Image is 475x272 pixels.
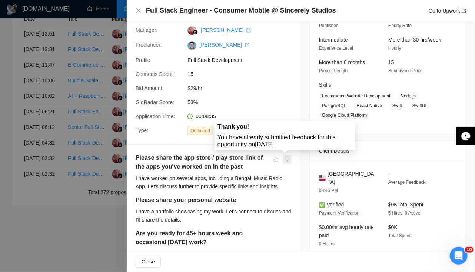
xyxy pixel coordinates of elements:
[353,102,385,110] span: React Native
[136,71,174,77] span: Connects Spent:
[193,30,198,35] img: gigradar-bm.png
[187,70,299,78] span: 15
[187,98,299,106] span: 53%
[409,102,429,110] span: SwiftUI
[146,6,336,15] h4: Full Stack Engineer - Consumer Mobile @ Sincerely Studios
[217,134,352,148] div: You have already submitted feedback for this opportunity on [DATE]
[389,102,405,110] span: Swift
[136,7,142,13] span: close
[142,258,155,266] span: Close
[319,59,365,65] span: More than 6 months
[388,202,423,208] span: $0K Total Spent
[319,224,374,238] span: $0.00/hr avg hourly rate paid
[388,46,401,51] span: Hourly
[428,8,466,14] a: Go to Upworkexport
[319,111,370,119] span: Google Cloud Platform
[388,37,441,43] span: More than 30 hrs/week
[465,247,474,253] span: 10
[319,23,339,28] span: Published
[328,170,376,186] span: [GEOGRAPHIC_DATA]
[136,256,161,268] button: Close
[388,59,394,65] span: 15
[398,92,419,100] span: Node.js
[136,57,152,63] span: Profile:
[388,210,421,216] span: 5 Hires, 0 Active
[136,27,157,33] span: Manager:
[245,43,249,47] span: export
[319,46,353,51] span: Experience Level
[136,174,292,190] div: I have worked on several apps, including a Bengali Music Radio App. Let's discuss further to prov...
[136,229,268,247] h5: Are you ready for 45+ hours week and occasional [DATE] work?
[187,114,193,119] span: clock-circle
[136,42,162,48] span: Freelancer:
[187,41,196,50] img: c1xPIZKCd_5qpVW3p9_rL3BM5xnmTxF9N55oKzANS0DJi4p2e9ZOzoRW-Ms11vJalQ
[136,250,292,266] div: Yes, I am fully committed and ready to work 45+ hours a week, including Saturdays if needed.
[199,42,249,48] a: [PERSON_NAME] export
[246,28,251,33] span: export
[136,127,148,133] span: Type:
[136,99,174,105] span: GigRadar Score:
[450,247,468,265] iframe: Intercom live chat
[136,196,268,205] h5: Please share your personal website
[462,9,466,13] span: export
[319,202,344,208] span: ✅ Verified
[319,141,457,161] div: Client Details
[319,210,359,216] span: Payment Verification
[319,174,326,182] img: 🇺🇸
[196,113,216,119] span: 00:08:35
[136,153,268,171] h5: Please share the app store / play store link of the apps you've worked on in the past
[136,85,164,91] span: Bid Amount:
[201,27,251,33] a: [PERSON_NAME] export
[187,84,299,92] span: $29/hr
[388,68,423,73] span: Submission Price
[388,233,411,238] span: Total Spent
[319,188,338,193] span: 08:45 PM
[388,171,390,177] span: -
[319,37,348,43] span: Intermediate
[187,127,213,135] span: Outbound
[136,113,175,119] span: Application Time:
[319,102,349,110] span: PostgreSQL
[388,180,426,185] span: Average Feedback
[136,208,292,224] div: I have a portfolio showcasing my work. Let's connect to discuss and I'll share the details.
[388,224,398,230] span: $0K
[187,56,299,64] span: Full Stack Development
[319,92,393,100] span: Ecommerce Website Development
[388,23,412,28] span: Hourly Rate
[319,241,335,246] span: 0 Hours
[319,82,331,88] span: Skills
[217,123,352,130] div: Thank you!
[319,68,348,73] span: Project Length
[136,7,142,14] button: Close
